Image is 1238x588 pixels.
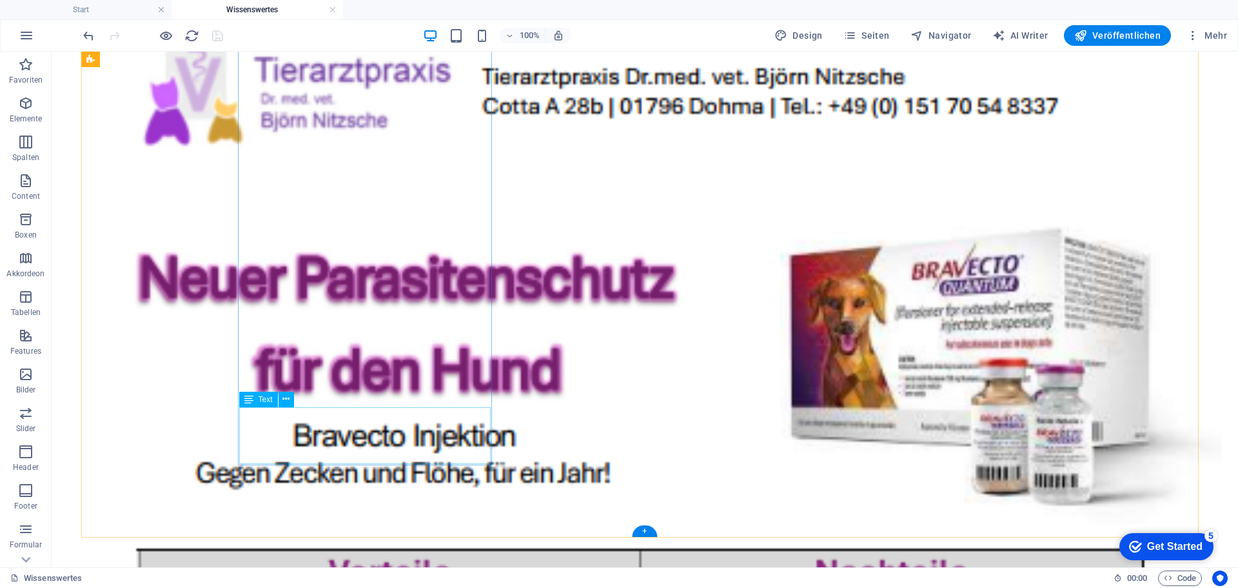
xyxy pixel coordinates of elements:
[905,25,977,46] button: Navigator
[95,3,108,15] div: 5
[910,29,972,42] span: Navigator
[14,501,37,511] p: Footer
[553,30,564,41] i: Bei Größenänderung Zoomstufe automatisch an das gewählte Gerät anpassen.
[10,6,104,34] div: Get Started 5 items remaining, 0% complete
[184,28,199,43] button: reload
[10,540,43,550] p: Formular
[9,75,43,85] p: Favoriten
[769,25,828,46] div: Design (Strg+Alt+Y)
[38,14,93,26] div: Get Started
[500,28,545,43] button: 100%
[172,3,343,17] h4: Wissenswertes
[769,25,828,46] button: Design
[10,571,82,586] a: Klick, um Auswahl aufzuheben. Doppelklick öffnet Seitenverwaltung
[6,269,44,279] p: Akkordeon
[1064,25,1171,46] button: Veröffentlichen
[1181,25,1232,46] button: Mehr
[838,25,895,46] button: Seiten
[81,28,96,43] button: undo
[519,28,540,43] h6: 100%
[1186,29,1227,42] span: Mehr
[15,230,37,240] p: Boxen
[10,346,41,356] p: Features
[1158,571,1202,586] button: Code
[11,307,41,318] p: Tabellen
[12,191,40,201] p: Content
[16,385,36,395] p: Bilder
[16,423,36,434] p: Slider
[992,29,1048,42] span: AI Writer
[1164,571,1196,586] span: Code
[10,114,43,124] p: Elemente
[1114,571,1148,586] h6: Session-Zeit
[1127,571,1147,586] span: 00 00
[259,396,273,403] span: Text
[774,29,823,42] span: Design
[81,28,96,43] i: Rückgängig: Bild ändern (Strg+Z)
[632,525,657,537] div: +
[987,25,1054,46] button: AI Writer
[12,152,39,163] p: Spalten
[1136,573,1138,583] span: :
[184,28,199,43] i: Seite neu laden
[13,462,39,472] p: Header
[1074,29,1161,42] span: Veröffentlichen
[1212,571,1228,586] button: Usercentrics
[843,29,890,42] span: Seiten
